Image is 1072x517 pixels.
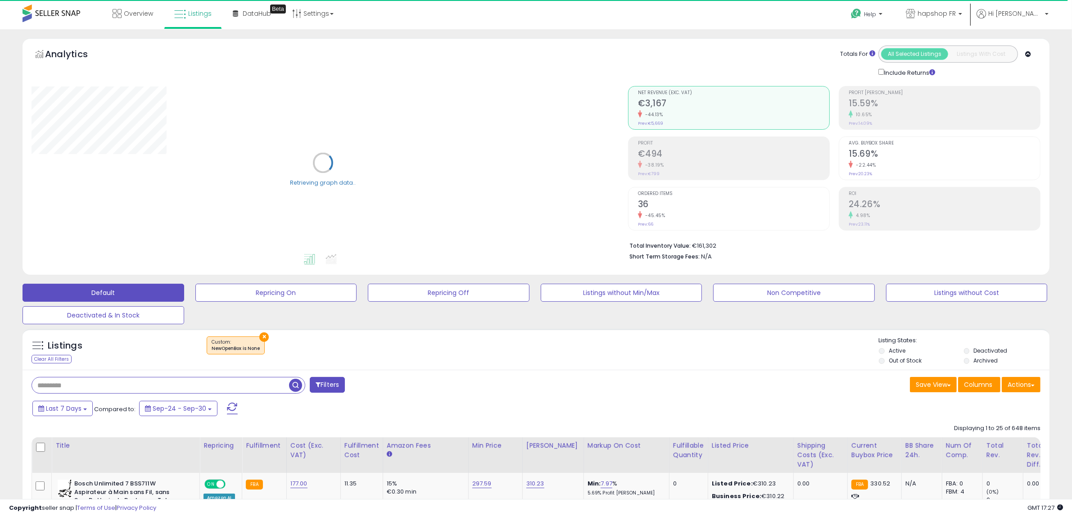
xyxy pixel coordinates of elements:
div: Num of Comp. [946,441,979,460]
p: 5.69% Profit [PERSON_NAME] [588,490,662,496]
span: Ordered Items [638,191,829,196]
button: Deactivated & In Stock [23,306,184,324]
button: Listings With Cost [948,48,1015,60]
small: FBA [851,480,868,490]
small: 4.98% [853,212,870,219]
small: Prev: 14.09% [849,121,872,126]
div: FBA: 0 [946,480,976,488]
button: Listings without Min/Max [541,284,702,302]
span: Listings [188,9,212,18]
span: DataHub [243,9,271,18]
b: Short Term Storage Fees: [629,253,700,260]
div: 15% [387,480,461,488]
i: Get Help [850,8,862,19]
small: -22.44% [853,162,876,168]
div: FBM: 4 [946,488,976,496]
span: Hi [PERSON_NAME] [988,9,1042,18]
button: Non Competitive [713,284,875,302]
div: Totals For [840,50,875,59]
small: Prev: 23.11% [849,222,870,227]
button: Save View [910,377,957,392]
small: Prev: €799 [638,171,660,177]
a: 310.23 [526,479,544,488]
div: Cost (Exc. VAT) [290,441,337,460]
strong: Copyright [9,503,42,512]
button: Actions [1002,377,1040,392]
a: 7.97 [601,479,612,488]
small: (0%) [986,488,999,495]
h2: €494 [638,149,829,161]
b: Business Price: [712,492,761,500]
small: -45.45% [642,212,665,219]
div: Fulfillment [246,441,282,450]
label: Archived [974,357,998,364]
h5: Listings [48,340,82,352]
a: 297.59 [472,479,492,488]
b: Listed Price: [712,479,753,488]
small: -44.13% [642,111,663,118]
button: Listings without Cost [886,284,1048,302]
div: BB Share 24h. [905,441,938,460]
label: Out of Stock [889,357,922,364]
div: €310.23 [712,480,787,488]
span: Custom: [212,339,260,352]
span: ROI [849,191,1040,196]
span: Profit [638,141,829,146]
span: Columns [964,380,992,389]
div: NewOpenBox is None [212,345,260,352]
div: 0 [986,480,1023,488]
span: hapshop FR [918,9,956,18]
div: €0.30 min [387,488,461,496]
div: Fulfillment Cost [344,441,379,460]
a: Terms of Use [77,503,115,512]
div: 0 [986,496,1023,504]
div: N/A [905,480,935,488]
span: Net Revenue (Exc. VAT) [638,91,829,95]
div: Include Returns [872,67,946,77]
div: Retrieving graph data.. [290,178,356,186]
h5: Analytics [45,48,105,63]
h2: 36 [638,199,829,211]
li: €161,302 [629,240,1034,250]
div: Amazon Fees [387,441,465,450]
span: Last 7 Days [46,404,81,413]
button: Sep-24 - Sep-30 [139,401,217,416]
div: €310.22 [712,492,787,500]
b: Total Inventory Value: [629,242,691,249]
div: Tooltip anchor [270,5,286,14]
div: 0.00 [1027,480,1049,488]
div: Markup on Cost [588,441,665,450]
small: Prev: 66 [638,222,653,227]
button: Columns [958,377,1000,392]
span: Avg. Buybox Share [849,141,1040,146]
span: Overview [124,9,153,18]
span: Help [864,10,876,18]
a: 177.00 [290,479,308,488]
button: Filters [310,377,345,393]
button: Repricing Off [368,284,529,302]
div: Title [55,441,196,450]
button: All Selected Listings [881,48,948,60]
small: FBA [246,480,262,490]
div: Amazon AI [204,494,235,502]
div: seller snap | | [9,504,156,512]
button: Repricing On [195,284,357,302]
label: Deactivated [974,347,1008,354]
span: Profit [PERSON_NAME] [849,91,1040,95]
div: Repricing [204,441,238,450]
b: Min: [588,479,601,488]
span: ON [205,481,217,488]
div: 11.35 [344,480,376,488]
div: 0 [673,480,701,488]
small: Prev: 20.23% [849,171,872,177]
div: Total Rev. Diff. [1027,441,1052,469]
div: Clear All Filters [32,355,72,363]
a: Hi [PERSON_NAME] [977,9,1049,29]
span: N/A [701,252,712,261]
div: [PERSON_NAME] [526,441,580,450]
span: OFF [224,481,239,488]
th: The percentage added to the cost of goods (COGS) that forms the calculator for Min & Max prices. [583,437,669,473]
h2: 15.69% [849,149,1040,161]
p: Listing States: [879,336,1049,345]
small: Amazon Fees. [387,450,392,458]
